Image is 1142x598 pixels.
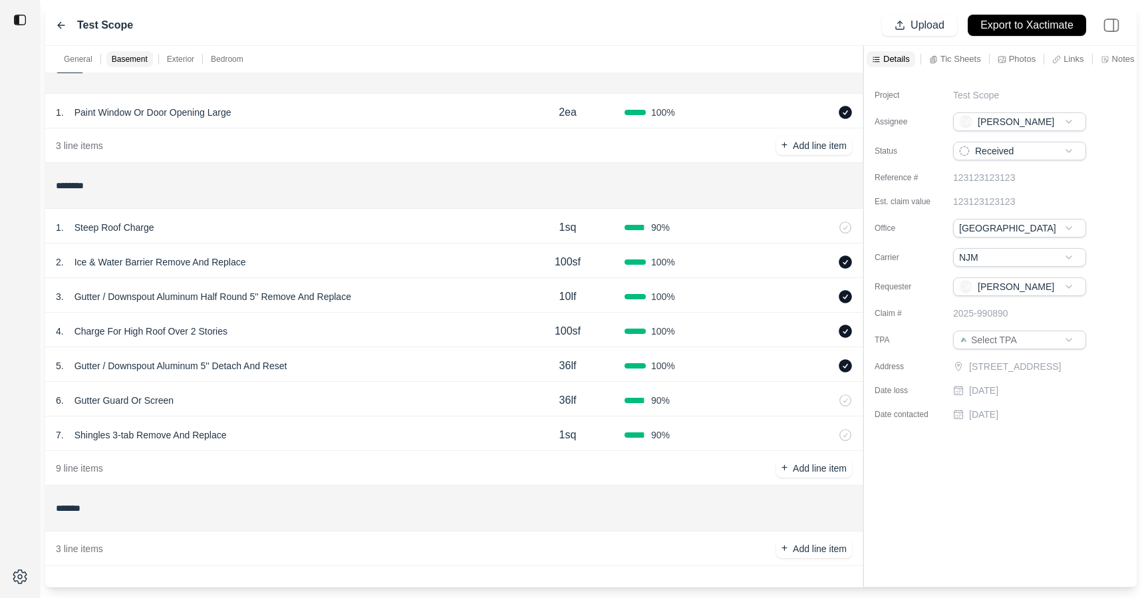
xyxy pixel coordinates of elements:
[1112,53,1135,65] p: Notes
[69,426,232,444] p: Shingles 3-tab Remove And Replace
[875,385,941,396] label: Date loss
[69,103,237,122] p: Paint Window Or Door Opening Large
[875,196,941,207] label: Est. claim value
[56,428,64,442] p: 7 .
[875,90,941,100] label: Project
[782,460,787,476] p: +
[875,172,941,183] label: Reference #
[77,17,133,33] label: Test Scope
[56,462,103,475] p: 9 line items
[969,384,998,397] p: [DATE]
[69,218,160,237] p: Steep Roof Charge
[13,13,27,27] img: toggle sidebar
[559,289,577,305] p: 10lf
[793,139,847,152] p: Add line item
[953,88,999,102] p: Test Scope
[559,358,577,374] p: 36lf
[793,462,847,475] p: Add line item
[875,146,941,156] label: Status
[555,323,581,339] p: 100sf
[559,104,577,120] p: 2ea
[56,359,64,373] p: 5 .
[782,138,787,153] p: +
[782,541,787,556] p: +
[651,428,670,442] span: 90 %
[651,359,675,373] span: 100 %
[875,409,941,420] label: Date contacted
[1009,53,1036,65] p: Photos
[56,542,103,555] p: 3 line items
[69,391,179,410] p: Gutter Guard Or Screen
[875,308,941,319] label: Claim #
[980,18,1073,33] p: Export to Xactimate
[875,361,941,372] label: Address
[56,394,64,407] p: 6 .
[69,322,233,341] p: Charge For High Roof Over 2 Stories
[1064,53,1083,65] p: Links
[555,254,581,270] p: 100sf
[651,255,675,269] span: 100 %
[559,392,577,408] p: 36lf
[211,54,243,65] p: Bedroom
[56,139,103,152] p: 3 line items
[651,106,675,119] span: 100 %
[875,116,941,127] label: Assignee
[559,427,577,443] p: 1sq
[953,307,1008,320] p: 2025-990890
[969,408,998,421] p: [DATE]
[875,223,941,233] label: Office
[968,15,1086,36] button: Export to Xactimate
[559,220,577,235] p: 1sq
[776,136,852,155] button: +Add line item
[56,290,64,303] p: 3 .
[940,53,981,65] p: Tic Sheets
[911,18,944,33] p: Upload
[875,252,941,263] label: Carrier
[776,539,852,558] button: +Add line item
[112,54,148,65] p: Basement
[953,171,1015,184] p: 123123123123
[56,221,64,234] p: 1 .
[875,335,941,345] label: TPA
[69,253,251,271] p: Ice & Water Barrier Remove And Replace
[882,15,957,36] button: Upload
[69,357,293,375] p: Gutter / Downspout Aluminum 5'' Detach And Reset
[56,255,64,269] p: 2 .
[167,54,194,65] p: Exterior
[969,360,1089,373] p: [STREET_ADDRESS]
[776,459,852,478] button: +Add line item
[56,325,64,338] p: 4 .
[651,290,675,303] span: 100 %
[651,394,670,407] span: 90 %
[64,54,92,65] p: General
[953,195,1015,208] p: 123123123123
[1097,11,1126,40] img: right-panel.svg
[793,542,847,555] p: Add line item
[69,287,357,306] p: Gutter / Downspout Aluminum Half Round 5'' Remove And Replace
[875,281,941,292] label: Requester
[651,325,675,338] span: 100 %
[651,221,670,234] span: 90 %
[56,106,64,119] p: 1 .
[883,53,910,65] p: Details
